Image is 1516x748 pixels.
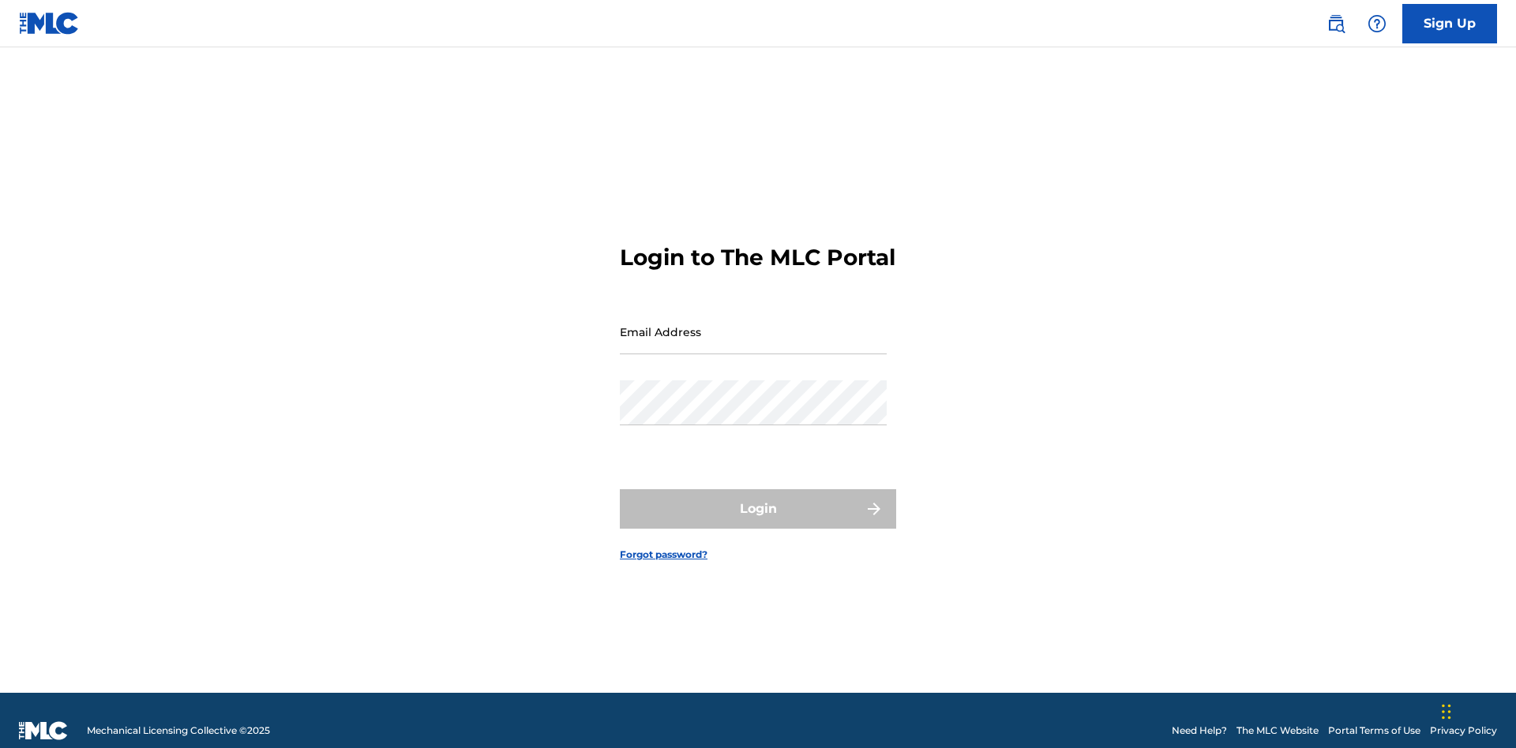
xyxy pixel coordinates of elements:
a: Need Help? [1172,724,1227,738]
a: Forgot password? [620,548,707,562]
h3: Login to The MLC Portal [620,244,895,271]
img: help [1368,14,1387,33]
a: Public Search [1320,8,1352,39]
a: The MLC Website [1236,724,1319,738]
img: MLC Logo [19,12,80,35]
div: Drag [1442,688,1451,735]
a: Portal Terms of Use [1328,724,1420,738]
a: Privacy Policy [1430,724,1497,738]
div: Help [1361,8,1393,39]
iframe: Chat Widget [1437,672,1516,748]
span: Mechanical Licensing Collective © 2025 [87,724,270,738]
a: Sign Up [1402,4,1497,43]
img: logo [19,721,68,740]
img: search [1326,14,1345,33]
